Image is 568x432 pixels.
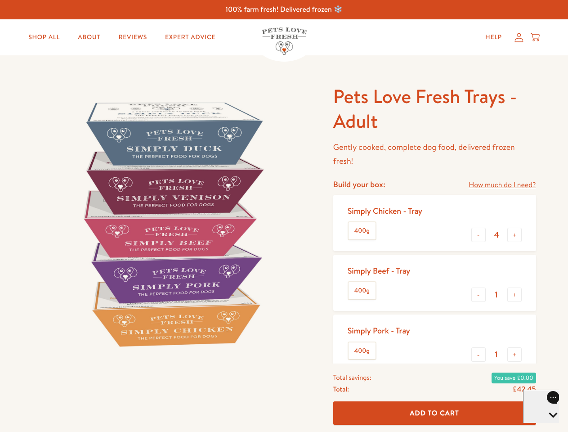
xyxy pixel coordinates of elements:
[348,325,410,336] div: Simply Pork - Tray
[507,347,522,362] button: +
[333,383,349,395] span: Total:
[471,347,486,362] button: -
[349,342,376,360] label: 400g
[507,288,522,302] button: +
[349,222,376,239] label: 400g
[513,384,536,394] span: £42.45
[410,408,459,418] span: Add To Cart
[469,179,536,191] a: How much do I need?
[333,401,536,425] button: Add To Cart
[478,28,509,46] a: Help
[158,28,223,46] a: Expert Advice
[333,84,536,133] h1: Pets Love Fresh Trays - Adult
[507,228,522,242] button: +
[523,390,559,423] iframe: Gorgias live chat messenger
[333,179,385,189] h4: Build your box:
[471,288,486,302] button: -
[71,28,107,46] a: About
[32,84,312,364] img: Pets Love Fresh Trays - Adult
[262,27,307,55] img: Pets Love Fresh
[471,228,486,242] button: -
[333,372,371,383] span: Total savings:
[348,265,410,276] div: Simply Beef - Tray
[111,28,154,46] a: Reviews
[349,282,376,299] label: 400g
[21,28,67,46] a: Shop All
[333,140,536,168] p: Gently cooked, complete dog food, delivered frozen fresh!
[348,206,422,216] div: Simply Chicken - Tray
[492,373,536,383] span: You save £0.00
